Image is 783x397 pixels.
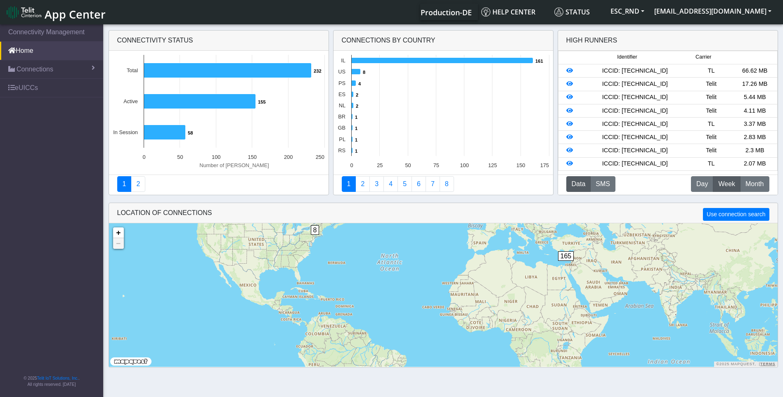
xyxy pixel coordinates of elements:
button: Month [740,176,769,192]
text: 0 [350,162,353,168]
text: 4 [358,81,361,86]
a: Zero Session [426,176,440,192]
text: 150 [516,162,525,168]
text: US [338,69,345,75]
a: Connections By Carrier [383,176,398,192]
div: 2.3 MB [733,146,777,155]
text: 58 [188,130,193,135]
button: Day [691,176,713,192]
text: 8 [363,70,365,75]
span: Status [554,7,590,17]
text: In Session [113,129,138,135]
text: 175 [540,162,549,168]
text: Total [126,67,137,73]
a: Connectivity status [117,176,132,192]
div: 1 [532,213,541,237]
a: Status [551,4,606,20]
button: Week [713,176,740,192]
text: IL [341,57,345,64]
div: 2.07 MB [733,159,777,168]
a: Usage by Carrier [397,176,412,192]
div: Connections By Country [334,31,553,51]
span: Connections [17,64,53,74]
div: ICCID: [TECHNICAL_ID] [580,120,689,129]
button: Data [566,176,591,192]
text: 150 [248,154,256,160]
div: TL [689,66,733,76]
a: Terms [760,362,776,366]
a: Help center [478,4,551,20]
text: 155 [258,99,266,104]
button: ESC_RND [606,4,649,19]
text: 50 [405,162,411,168]
div: Telit [689,106,733,116]
div: ICCID: [TECHNICAL_ID] [580,80,689,89]
nav: Summary paging [342,176,545,192]
span: 8 [311,225,319,235]
div: Connectivity status [109,31,329,51]
text: 250 [315,154,324,160]
text: ES [338,91,345,97]
text: 125 [488,162,497,168]
text: 161 [535,59,543,64]
div: 3.37 MB [733,120,777,129]
button: Use connection search [703,208,769,221]
text: Active [123,98,138,104]
text: RS [338,147,345,154]
text: 2 [356,92,358,97]
nav: Summary paging [117,176,320,192]
div: Telit [689,146,733,155]
div: LOCATION OF CONNECTIONS [109,203,778,223]
div: TL [689,159,733,168]
span: Week [718,179,735,189]
text: GB [338,125,345,131]
div: Telit [689,93,733,102]
span: Month [745,179,764,189]
div: Telit [689,133,733,142]
text: 25 [377,162,383,168]
text: 232 [314,69,322,73]
div: High Runners [566,35,617,45]
a: Not Connected for 30 days [440,176,454,192]
text: 100 [460,162,468,168]
a: Carrier [355,176,370,192]
text: 50 [177,154,183,160]
img: logo-telit-cinterion-gw-new.png [7,6,41,19]
span: 165 [558,251,574,261]
text: 1 [355,126,357,131]
a: Zoom in [113,227,124,238]
a: Zoom out [113,238,124,249]
text: PS [338,80,345,86]
div: 17.26 MB [733,80,777,89]
span: Identifier [617,53,637,61]
text: 75 [433,162,439,168]
a: Deployment status [131,176,145,192]
a: Connections By Country [342,176,356,192]
a: Your current platform instance [420,4,471,20]
div: TL [689,120,733,129]
text: 1 [355,137,357,142]
a: 14 Days Trend [412,176,426,192]
div: ICCID: [TECHNICAL_ID] [580,66,689,76]
span: Day [696,179,708,189]
text: Number of [PERSON_NAME] [199,162,269,168]
div: ©2025 MapQuest, | [714,362,777,367]
text: PL [339,136,345,142]
div: 5.44 MB [733,93,777,102]
div: 4.11 MB [733,106,777,116]
span: App Center [45,7,106,22]
div: 2.83 MB [733,133,777,142]
text: 0 [142,154,145,160]
text: 1 [355,149,357,154]
text: 1 [355,115,357,120]
span: Production-DE [421,7,472,17]
div: ICCID: [TECHNICAL_ID] [580,93,689,102]
img: status.svg [554,7,563,17]
div: ICCID: [TECHNICAL_ID] [580,133,689,142]
a: Telit IoT Solutions, Inc. [37,376,78,380]
div: Telit [689,80,733,89]
text: NL [338,102,345,109]
text: BR [338,113,345,120]
text: 200 [284,154,292,160]
div: ICCID: [TECHNICAL_ID] [580,146,689,155]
